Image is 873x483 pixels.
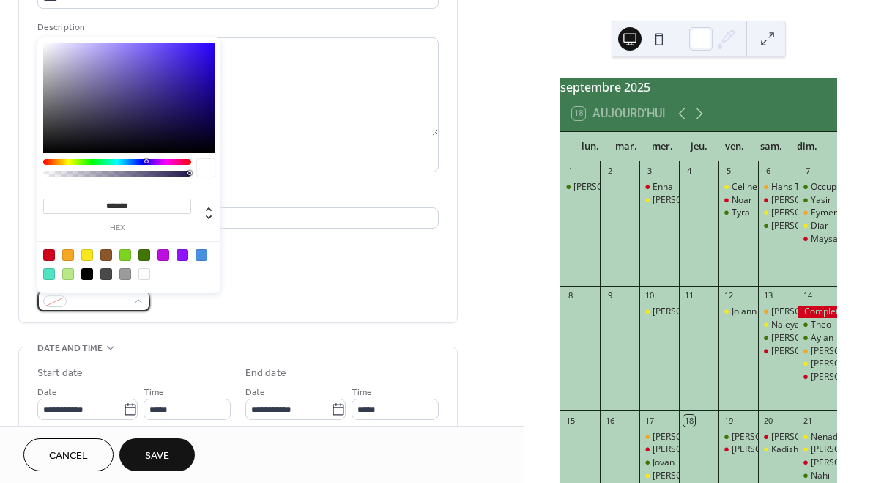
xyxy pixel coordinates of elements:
[37,385,57,400] span: Date
[644,132,680,161] div: mer.
[811,233,838,246] div: Maysa
[811,207,851,219] div: Eymen T1
[732,443,800,456] div: [PERSON_NAME]
[639,470,679,482] div: Lavin Mira
[802,415,813,426] div: 21
[653,306,721,318] div: [PERSON_NAME]
[718,207,758,219] div: Tyra
[798,181,837,193] div: Occupé/Besetzt
[798,371,837,383] div: Yasmine
[798,345,837,358] div: Leonora T1
[798,207,837,219] div: Eymen T1
[119,249,131,261] div: #7ED321
[653,443,721,456] div: [PERSON_NAME]
[771,319,800,331] div: Naleya
[718,306,758,318] div: Jolann
[37,190,436,205] div: Location
[653,194,721,207] div: [PERSON_NAME]
[572,132,608,161] div: lun.
[639,306,679,318] div: Massimo
[144,385,164,400] span: Time
[718,431,758,443] div: Enis
[732,181,757,193] div: Celine
[798,443,837,456] div: Delsa
[196,249,207,261] div: #4A90E2
[723,290,734,301] div: 12
[811,332,833,344] div: Aylan
[758,319,798,331] div: Naleya
[565,166,576,177] div: 1
[43,224,191,232] label: hex
[798,220,837,232] div: Diar
[732,431,800,443] div: [PERSON_NAME]
[23,438,114,471] button: Cancel
[798,457,837,469] div: Gioia
[680,132,716,161] div: jeu.
[732,306,757,318] div: Jolann
[644,166,655,177] div: 3
[100,268,112,280] div: #4A4A4A
[811,194,831,207] div: Yasir
[604,290,615,301] div: 9
[177,249,188,261] div: #9013FE
[758,181,798,193] div: Hans T1
[653,181,673,193] div: Enna
[771,220,840,232] div: [PERSON_NAME]
[798,431,837,443] div: Nenad
[811,319,831,331] div: Theo
[758,220,798,232] div: Saron Amanuel
[732,194,752,207] div: Noar
[798,358,837,370] div: Nicole
[811,220,828,232] div: Diar
[762,415,773,426] div: 20
[352,385,372,400] span: Time
[639,431,679,443] div: Marco T1
[145,449,169,464] span: Save
[683,290,694,301] div: 11
[62,249,74,261] div: #F5A623
[639,194,679,207] div: Lucie
[37,341,103,356] span: Date and time
[718,181,758,193] div: Celine
[758,306,798,318] div: Gabriel Giuseppe T1
[609,132,644,161] div: mar.
[653,431,734,443] div: [PERSON_NAME] T1
[119,438,195,471] button: Save
[62,268,74,280] div: #B8E986
[771,181,805,193] div: Hans T1
[723,415,734,426] div: 19
[758,332,798,344] div: Noah
[723,166,734,177] div: 5
[81,268,93,280] div: #000000
[798,319,837,331] div: Theo
[683,166,694,177] div: 4
[43,249,55,261] div: #D0021B
[718,194,758,207] div: Noar
[653,457,675,469] div: Jovan
[37,20,436,35] div: Description
[560,181,600,193] div: Laurin
[758,431,798,443] div: Jessica
[798,306,837,318] div: Complet/Voll
[573,181,642,193] div: [PERSON_NAME]
[565,415,576,426] div: 15
[138,268,150,280] div: #FFFFFF
[604,166,615,177] div: 2
[644,415,655,426] div: 17
[771,443,803,456] div: Kadisha
[790,132,825,161] div: dim.
[771,431,840,443] div: [PERSON_NAME]
[771,207,840,219] div: [PERSON_NAME]
[717,132,753,161] div: ven.
[802,166,813,177] div: 7
[811,431,838,443] div: Nenad
[245,366,286,381] div: End date
[604,415,615,426] div: 16
[798,332,837,344] div: Aylan
[753,132,789,161] div: sam.
[771,306,852,318] div: [PERSON_NAME] T1
[718,443,758,456] div: Gabrielle
[644,290,655,301] div: 10
[798,233,837,246] div: Maysa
